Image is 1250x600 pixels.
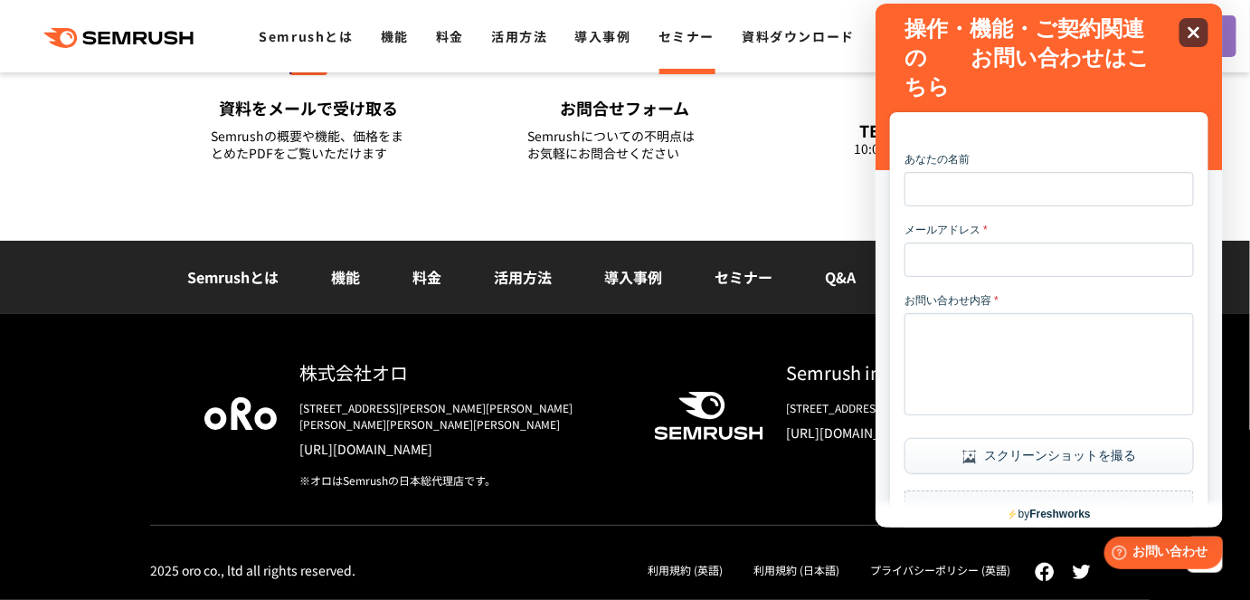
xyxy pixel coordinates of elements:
[299,440,625,458] a: [URL][DOMAIN_NAME]
[413,266,442,288] a: 料金
[786,400,1046,416] div: [STREET_ADDRESS]
[658,27,715,45] a: セミナー
[150,562,355,578] div: 2025 oro co., ltd all rights reserved.
[605,266,663,288] a: 導入事例
[527,128,723,162] div: Semrushについての不明点は お気軽にお問合せください
[786,424,1046,442] a: [URL][DOMAIN_NAME]
[495,266,553,288] a: 活用方法
[299,359,625,386] div: 株式会社オロ
[786,359,1046,386] div: Semrush inc.
[876,4,1223,528] iframe: Help widget
[204,397,277,430] img: oro company
[1035,562,1055,582] img: facebook
[299,400,625,433] div: [STREET_ADDRESS][PERSON_NAME][PERSON_NAME][PERSON_NAME][PERSON_NAME][PERSON_NAME]
[844,120,1039,140] div: TEL: 03 - 5843 - 0833
[715,266,773,288] a: セミナー
[742,27,855,45] a: 資料ダウンロード
[211,128,406,162] div: Semrushの概要や機能、価格をまとめたPDFをご覧いただけます
[436,27,464,45] a: 料金
[188,266,279,288] a: Semrushとは
[648,562,723,577] a: 利用規約 (英語)
[527,97,723,119] div: お問合せフォーム
[332,266,361,288] a: 機能
[259,27,353,45] a: Semrushとは
[211,97,406,119] div: 資料をメールで受け取る
[575,27,631,45] a: 導入事例
[844,140,1039,157] div: 10:00 - 17:00 (土日祝除く平日)
[753,562,839,577] a: 利用規約 (日本語)
[1073,565,1091,579] img: twitter
[844,97,1039,119] div: お電話
[381,27,409,45] a: 機能
[1089,529,1230,580] iframe: Help widget launcher
[870,562,1010,577] a: プライバシーポリシー (英語)
[826,266,857,288] a: Q&A
[299,472,625,489] div: ※オロはSemrushの日本総代理店です。
[491,27,547,45] a: 活用方法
